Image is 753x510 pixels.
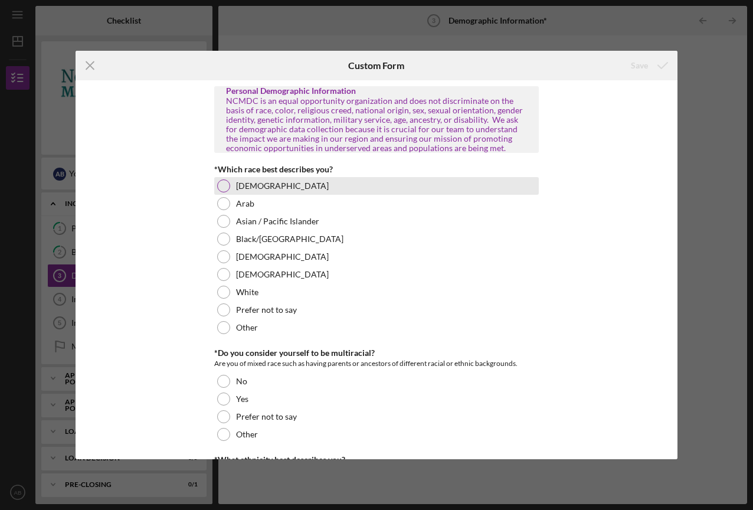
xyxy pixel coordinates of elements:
label: Asian / Pacific Islander [236,217,319,226]
label: Other [236,430,258,439]
button: Save [619,54,677,77]
label: Prefer not to say [236,305,297,315]
div: NCMDC is an equal opportunity organization and does not discriminate on the basis of race, color,... [226,96,527,153]
label: No [236,377,247,386]
label: [DEMOGRAPHIC_DATA] [236,181,329,191]
div: Are you of mixed race such as having parents or ancestors of different racial or ethnic backgrounds. [214,358,539,370]
h6: Custom Form [348,60,404,71]
label: Other [236,323,258,332]
label: Prefer not to say [236,412,297,421]
label: Arab [236,199,254,208]
div: *Do you consider yourself to be multiracial? [214,348,539,358]
label: White [236,287,258,297]
label: [DEMOGRAPHIC_DATA] [236,270,329,279]
label: Yes [236,394,248,404]
div: Personal Demographic Information [226,86,527,96]
div: *What ethnicity best describes you? [214,455,539,465]
label: Black/[GEOGRAPHIC_DATA] [236,234,343,244]
label: [DEMOGRAPHIC_DATA] [236,252,329,261]
div: Save [631,54,648,77]
div: *Which race best describes you? [214,165,539,174]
